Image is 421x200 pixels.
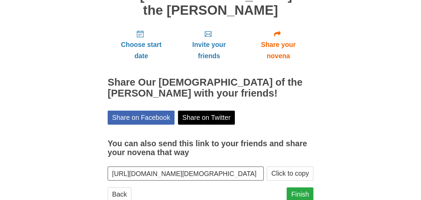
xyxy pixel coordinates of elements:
[267,166,313,180] button: Click to copy
[108,111,175,125] a: Share on Facebook
[182,39,236,62] span: Invite your friends
[108,77,313,99] h2: Share Our [DEMOGRAPHIC_DATA] of the [PERSON_NAME] with your friends!
[175,24,243,65] a: Invite your friends
[243,24,313,65] a: Share your novena
[250,39,306,62] span: Share your novena
[178,111,235,125] a: Share on Twitter
[108,139,313,157] h3: You can also send this link to your friends and share your novena that way
[115,39,168,62] span: Choose start date
[108,24,175,65] a: Choose start date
